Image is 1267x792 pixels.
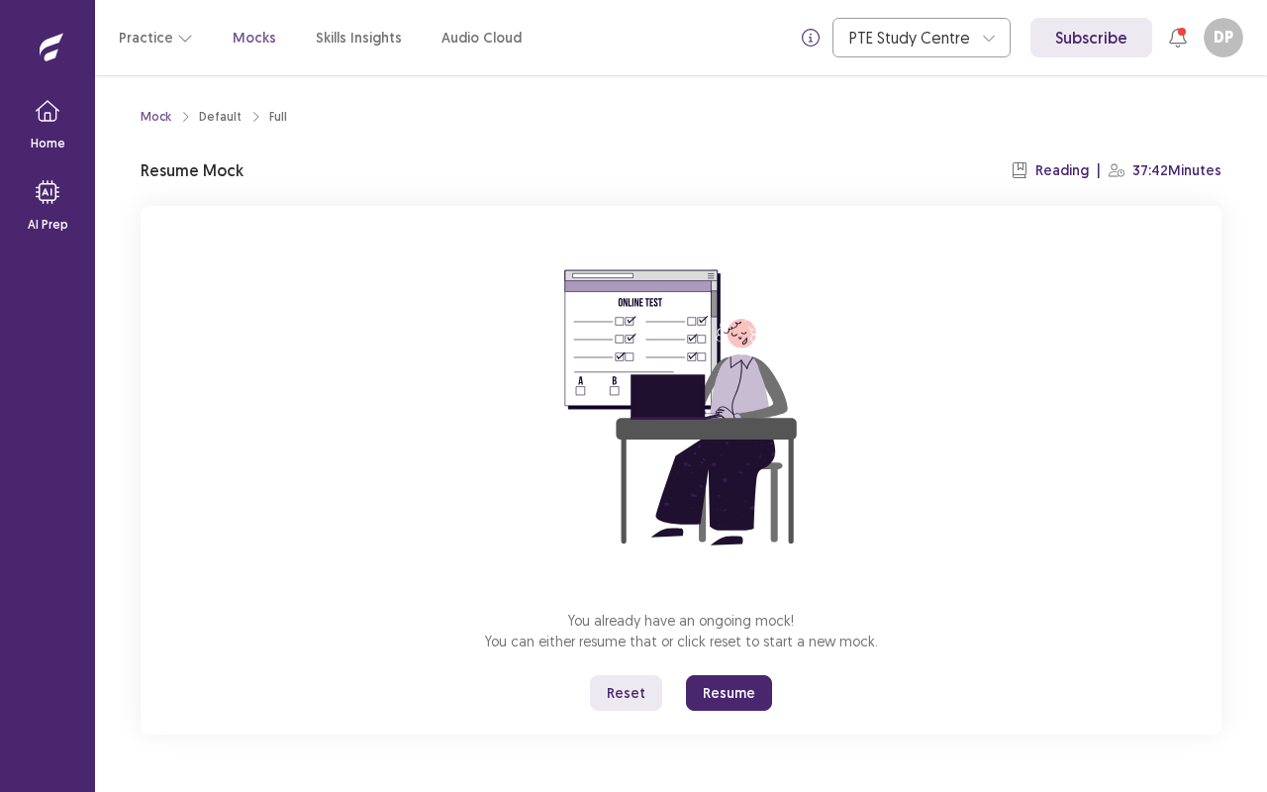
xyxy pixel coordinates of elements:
[1030,18,1152,57] a: Subscribe
[199,108,242,126] div: Default
[1132,160,1221,181] p: 37:42 Minutes
[141,108,171,126] a: Mock
[590,675,662,711] button: Reset
[793,20,828,55] button: info
[503,230,859,586] img: attend-mock
[233,28,276,49] a: Mocks
[119,20,193,55] button: Practice
[316,28,402,49] a: Skills Insights
[849,19,972,56] div: PTE Study Centre
[686,675,772,711] button: Resume
[141,108,287,126] nav: breadcrumb
[141,158,244,182] p: Resume Mock
[28,216,68,234] p: AI Prep
[269,108,287,126] div: Full
[1204,18,1243,57] button: DP
[441,28,522,49] a: Audio Cloud
[1035,160,1089,181] p: Reading
[31,135,65,152] p: Home
[1097,160,1101,181] p: |
[485,610,878,651] p: You already have an ongoing mock! You can either resume that or click reset to start a new mock.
